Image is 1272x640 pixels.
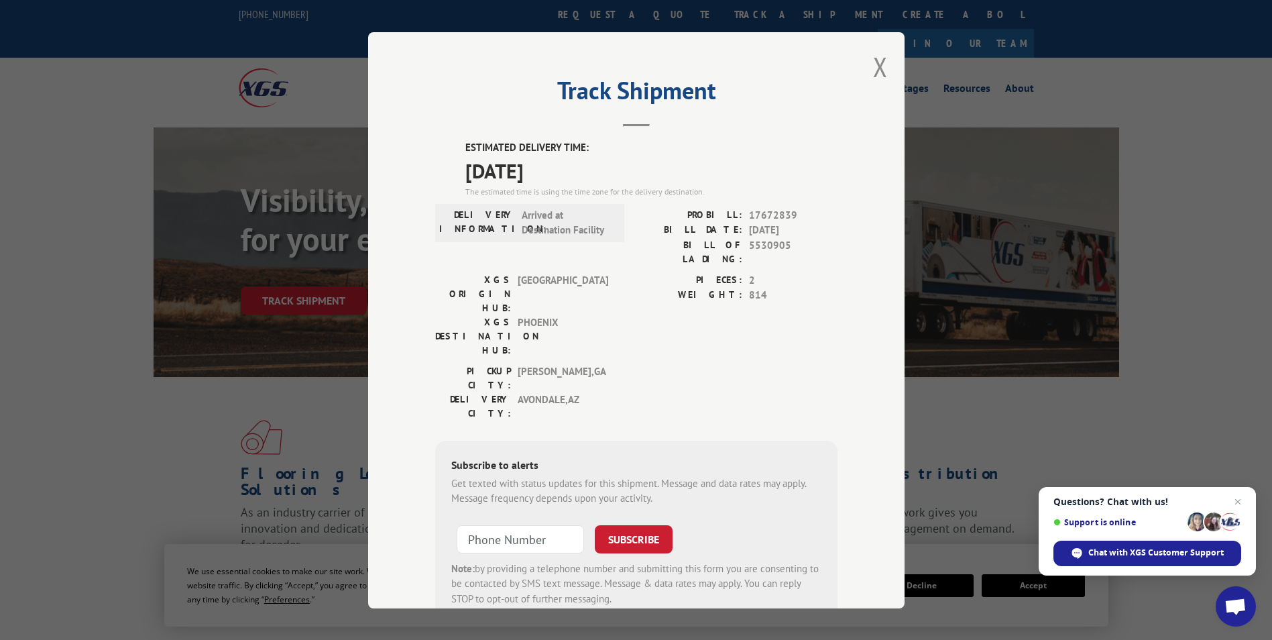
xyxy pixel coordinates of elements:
[522,207,612,237] span: Arrived at Destination Facility
[636,237,742,266] label: BILL OF LADING:
[451,456,821,476] div: Subscribe to alerts
[518,315,608,357] span: PHOENIX
[518,364,608,392] span: [PERSON_NAME] , GA
[1088,547,1224,559] span: Chat with XGS Customer Support
[749,288,837,303] span: 814
[873,49,888,85] button: Close modal
[465,140,837,156] label: ESTIMATED DELIVERY TIME:
[636,223,742,238] label: BILL DATE:
[518,392,608,420] span: AVONDALE , AZ
[749,223,837,238] span: [DATE]
[465,155,837,185] span: [DATE]
[451,561,821,606] div: by providing a telephone number and submitting this form you are consenting to be contacted by SM...
[1053,541,1241,566] div: Chat with XGS Customer Support
[457,525,584,553] input: Phone Number
[435,81,837,107] h2: Track Shipment
[439,207,515,237] label: DELIVERY INFORMATION:
[518,272,608,315] span: [GEOGRAPHIC_DATA]
[465,185,837,197] div: The estimated time is using the time zone for the delivery destination.
[1216,586,1256,627] div: Open chat
[636,288,742,303] label: WEIGHT:
[1053,517,1183,527] span: Support is online
[749,207,837,223] span: 17672839
[1230,494,1246,510] span: Close chat
[435,315,511,357] label: XGS DESTINATION HUB:
[595,525,673,553] button: SUBSCRIBE
[435,364,511,392] label: PICKUP CITY:
[1053,496,1241,507] span: Questions? Chat with us!
[451,476,821,506] div: Get texted with status updates for this shipment. Message and data rates may apply. Message frequ...
[749,272,837,288] span: 2
[451,562,475,574] strong: Note:
[749,237,837,266] span: 5530905
[435,392,511,420] label: DELIVERY CITY:
[636,272,742,288] label: PIECES:
[435,272,511,315] label: XGS ORIGIN HUB:
[636,207,742,223] label: PROBILL:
